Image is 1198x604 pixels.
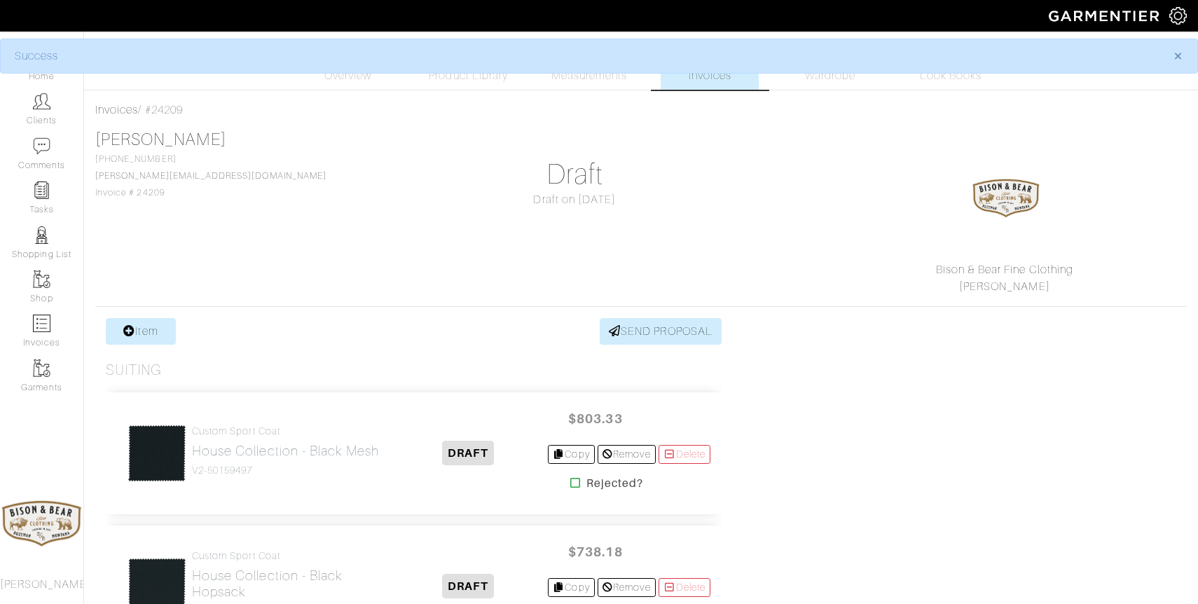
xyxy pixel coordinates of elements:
[689,67,731,84] span: Invoices
[33,92,50,110] img: clients-icon-6bae9207a08558b7cb47a8932f037763ab4055f8c8b6bfacd5dc20c3e0201464.png
[429,67,508,84] span: Product Library
[95,102,1187,118] div: / #24209
[959,280,1050,293] a: [PERSON_NAME]
[15,48,1152,64] div: Success
[661,39,759,90] a: Invoices
[598,578,656,597] a: Remove
[586,475,643,492] strong: Rejected?
[192,465,379,476] h4: V2-50159497
[33,270,50,288] img: garments-icon-b7da505a4dc4fd61783c78ac3ca0ef83fa9d6f193b1c9dc38574b1d14d53ca28.png
[971,163,1041,233] img: 1yXh2HH4tuYUbdo6fnAe5gAv.png
[936,263,1073,276] a: Bison & Bear Fine Clothing
[442,574,493,598] span: DRAFT
[548,445,595,464] a: Copy
[192,425,379,437] h4: Custom Sport Coat
[598,445,656,464] a: Remove
[1173,46,1183,65] span: ×
[95,171,326,181] a: [PERSON_NAME][EMAIL_ADDRESS][DOMAIN_NAME]
[106,362,162,379] h3: Suiting
[95,130,226,149] a: [PERSON_NAME]
[920,67,982,84] span: Look Books
[1042,4,1169,28] img: garmentier-logo-header-white-b43fb05a5012e4ada735d5af1a66efaba907eab6374d6393d1fbf88cb4ef424d.png
[192,443,379,459] h2: House Collection - Black Mesh
[600,318,722,345] a: SEND PROPOSAL
[192,425,379,476] a: Custom Sport Coat House Collection - Black Mesh V2-50159497
[553,404,638,434] span: $803.33
[1169,7,1187,25] img: gear-icon-white-bd11855cb880d31180b6d7d6211b90ccbf57a29d726f0c71d8c61bd08dd39cc2.png
[33,226,50,244] img: stylists-icon-eb353228a002819b7ec25b43dbf5f0378dd9e0616d9560372ff212230b889e62.png
[192,550,389,562] h4: Custom Sport Coat
[805,67,855,84] span: Wardrobe
[192,568,389,600] h2: House Collection - Black Hopsack
[95,154,326,198] span: [PHONE_NUMBER] Invoice # 24209
[659,445,710,464] a: Delete
[106,318,176,345] a: Item
[553,537,638,567] span: $738.18
[404,191,746,208] div: Draft on [DATE]
[324,67,371,84] span: Overview
[551,67,628,84] span: Measurements
[33,181,50,199] img: reminder-icon-8004d30b9f0a5d33ae49ab947aed9ed385cf756f9e5892f1edd6e32f2345188e.png
[33,137,50,155] img: comment-icon-a0a6a9ef722e966f86d9cbdc48e553b5cf19dbc54f86b18d962a5391bc8f6eb6.png
[548,578,595,597] a: Copy
[33,315,50,332] img: orders-icon-0abe47150d42831381b5fb84f609e132dff9fe21cb692f30cb5eec754e2cba89.png
[95,104,138,116] a: Invoices
[404,158,746,191] h1: Draft
[442,441,493,465] span: DRAFT
[659,578,710,597] a: Delete
[33,359,50,377] img: garments-icon-b7da505a4dc4fd61783c78ac3ca0ef83fa9d6f193b1c9dc38574b1d14d53ca28.png
[128,424,186,483] img: ic1WkDGHDyGKWowjtJpvpMLJ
